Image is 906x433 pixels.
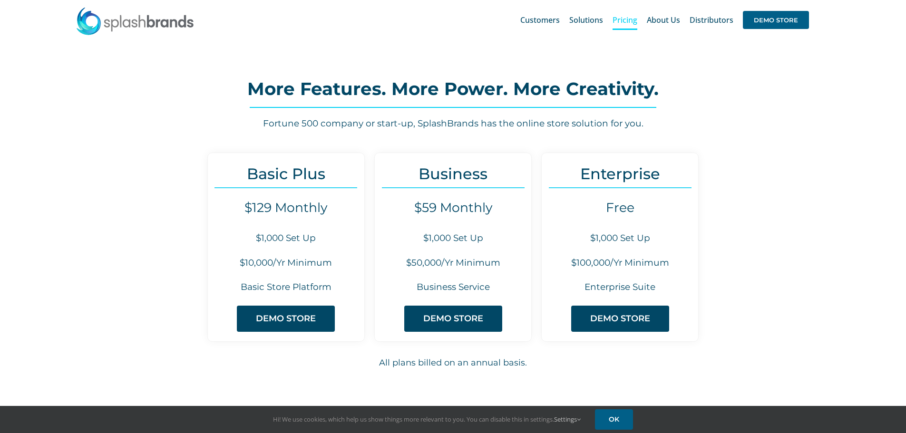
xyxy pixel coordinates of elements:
[120,356,786,369] h6: All plans billed on an annual basis.
[595,409,633,430] a: OK
[120,117,786,130] h6: Fortune 500 company or start-up, SplashBrands has the online store solution for you.
[542,232,698,245] h6: $1,000 Set Up
[208,281,364,294] h6: Basic Store Platform
[743,5,809,35] a: DEMO STORE
[208,200,364,215] h4: $129 Monthly
[542,165,698,183] h3: Enterprise
[375,165,531,183] h3: Business
[569,16,603,24] span: Solutions
[208,165,364,183] h3: Basic Plus
[375,200,531,215] h4: $59 Monthly
[375,232,531,245] h6: $1,000 Set Up
[613,5,637,35] a: Pricing
[423,314,483,324] span: DEMO STORE
[256,314,316,324] span: DEMO STORE
[375,257,531,269] h6: $50,000/Yr Minimum
[542,200,698,215] h4: Free
[120,79,786,98] h2: More Features. More Power. More Creativity.
[208,232,364,245] h6: $1,000 Set Up
[571,306,669,332] a: DEMO STORE
[554,415,581,423] a: Settings
[237,306,335,332] a: DEMO STORE
[273,415,581,423] span: Hi! We use cookies, which help us show things more relevant to you. You can disable this in setti...
[690,5,733,35] a: Distributors
[375,281,531,294] h6: Business Service
[208,257,364,269] h6: $10,000/Yr Minimum
[404,306,502,332] a: DEMO STORE
[613,16,637,24] span: Pricing
[743,11,809,29] span: DEMO STORE
[542,281,698,294] h6: Enterprise Suite
[76,7,195,35] img: SplashBrands.com Logo
[542,257,698,269] h6: $100,000/Yr Minimum
[520,5,560,35] a: Customers
[647,16,680,24] span: About Us
[590,314,650,324] span: DEMO STORE
[520,5,809,35] nav: Main Menu
[520,16,560,24] span: Customers
[690,16,733,24] span: Distributors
